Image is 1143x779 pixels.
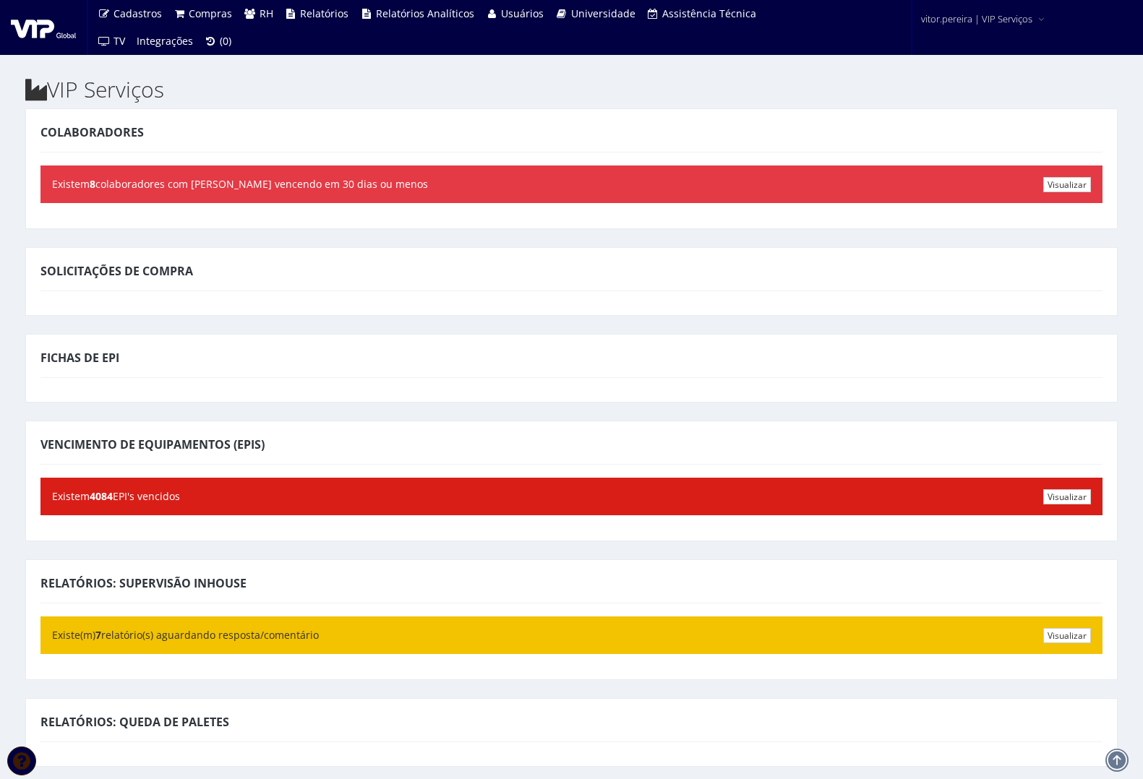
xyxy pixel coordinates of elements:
span: vitor.pereira | VIP Serviços [921,12,1032,26]
span: Relatórios Analíticos [376,7,474,20]
span: Vencimento de Equipamentos (EPIs) [40,436,265,452]
img: logo [11,17,76,38]
span: Relatórios: Queda de Paletes [40,714,229,730]
h2: VIP Serviços [25,77,1118,101]
a: Visualizar [1043,177,1091,192]
span: RH [260,7,273,20]
a: TV [92,27,131,55]
div: Existem EPI's vencidos [40,478,1103,515]
span: Solicitações de Compra [40,263,193,279]
a: Visualizar [1043,489,1091,504]
span: Relatórios: Supervisão InHouse [40,575,247,591]
div: Existem colaboradores com [PERSON_NAME] vencendo em 30 dias ou menos [40,165,1103,203]
span: (0) [220,34,231,48]
b: 8 [90,177,95,191]
span: Universidade [571,7,635,20]
span: Colaboradores [40,124,144,140]
span: Cadastros [114,7,162,20]
span: Fichas de EPI [40,350,119,366]
span: Integrações [137,34,193,48]
b: 7 [95,628,101,642]
span: Usuários [501,7,544,20]
a: (0) [199,27,238,55]
span: Assistência Técnica [662,7,756,20]
span: TV [114,34,125,48]
b: 4084 [90,489,113,503]
span: Relatórios [300,7,348,20]
span: Compras [189,7,232,20]
a: Integrações [131,27,199,55]
div: Existe(m) relatório(s) aguardando resposta/comentário [40,616,1103,654]
a: Visualizar [1043,628,1091,643]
